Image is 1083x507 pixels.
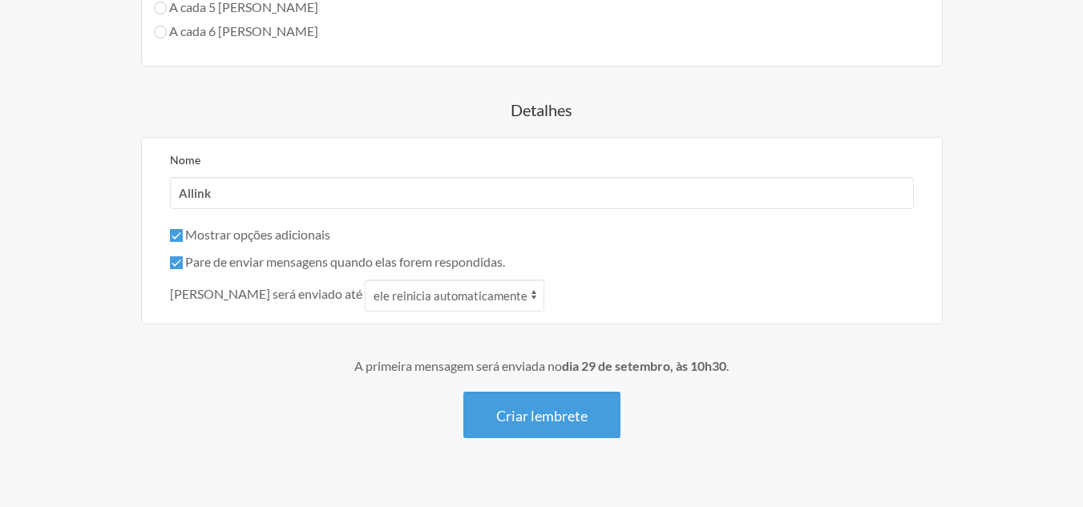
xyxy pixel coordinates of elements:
font: A cada 6 [PERSON_NAME] [169,23,318,38]
input: Pare de enviar mensagens quando elas forem respondidas. [170,256,183,269]
input: Mostrar opções adicionais [170,229,183,242]
input: A cada 5 [PERSON_NAME] [154,2,167,14]
font: Detalhes [511,100,572,119]
button: Criar lembrete [463,392,620,438]
input: Sugerimos um nome de 2 a 4 palavras [170,177,914,209]
font: Criar lembrete [496,407,588,425]
input: A cada 6 [PERSON_NAME] [154,26,167,38]
font: Mostrar opções adicionais [185,227,330,242]
font: dia 29 de setembro, às 10h30 [562,358,726,373]
font: Nome [170,153,200,167]
font: [PERSON_NAME] será enviado até [170,286,362,301]
font: A primeira mensagem será enviada no [354,358,562,373]
font: Pare de enviar mensagens quando elas forem respondidas. [185,254,505,269]
font: . [726,358,729,373]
